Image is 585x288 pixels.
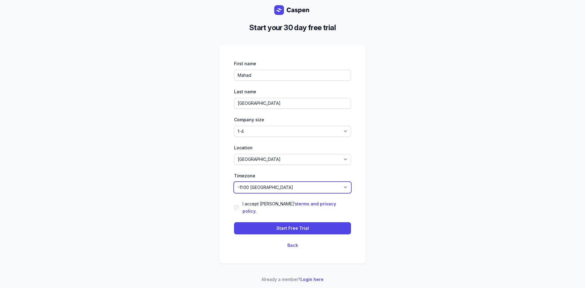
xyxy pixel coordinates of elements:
[300,277,324,282] a: Login here
[243,201,336,214] a: terms and privacy policy
[234,222,351,234] button: Start Free Trial
[276,225,309,232] span: Start Free Trial
[234,116,351,123] div: Company size
[287,242,298,249] button: Back
[234,88,351,95] div: Last name
[234,144,351,151] div: Location
[234,70,351,81] input: Enter your first name...
[219,276,366,283] p: Already a member?
[234,60,351,67] div: First name
[243,200,351,215] label: I accept [PERSON_NAME]’s .
[234,98,351,109] input: Enter your last name...
[224,22,361,33] h2: Start your 30 day free trial
[234,172,351,180] div: Timezone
